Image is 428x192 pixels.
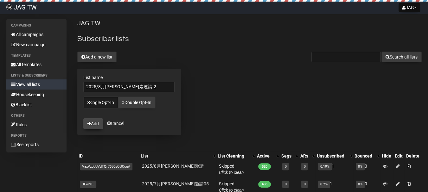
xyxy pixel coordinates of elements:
[118,96,156,108] a: Double Opt-In
[6,40,67,50] a: New campaign
[382,153,392,159] div: Hide
[393,152,405,160] th: Edit: No sort applied, sorting is disabled
[381,52,422,62] button: Search all lists
[353,152,380,160] th: Bounced: No sort applied, activate to apply an ascending sort
[316,152,353,160] th: Unsubscribed: No sort applied, activate to apply an ascending sort
[83,118,103,129] button: Add
[77,52,117,62] button: Add a new list
[356,181,365,188] span: 0%
[318,163,332,170] span: 0.19%
[280,152,299,160] th: Segs: No sort applied, activate to apply an ascending sort
[355,153,374,159] div: Bounced
[6,59,67,70] a: All templates
[83,75,175,80] label: List name
[281,153,292,159] div: Segs
[77,19,422,28] p: JAG TW
[83,82,175,92] input: The name of your new list
[80,163,132,170] span: VaxVzdgUVdTQr7630sOUCcgA
[356,163,365,170] span: 0%
[256,152,280,160] th: Active: No sort applied, activate to apply an ascending sort
[216,152,256,160] th: List Cleaning: No sort applied, activate to apply an ascending sort
[219,164,244,175] span: Skipped
[142,164,203,169] a: 2025/8月[PERSON_NAME]邀請
[300,153,309,159] div: ARs
[299,152,316,160] th: ARs: No sort applied, activate to apply an ascending sort
[395,153,403,159] div: Edit
[303,182,305,186] a: 0
[77,33,422,45] h2: Subscriber lists
[6,22,67,29] li: Campaigns
[6,139,67,150] a: See reports
[79,153,138,159] div: ID
[6,100,67,110] a: Blacklist
[6,72,67,79] li: Lists & subscribers
[107,121,124,126] a: Cancel
[380,152,393,160] th: Hide: No sort applied, sorting is disabled
[258,181,271,188] span: 496
[6,52,67,59] li: Templates
[77,152,139,160] th: ID: No sort applied, sorting is disabled
[80,181,96,188] span: JEwn0..
[139,152,216,160] th: List: No sort applied, activate to apply an ascending sort
[83,96,118,108] a: Single Opt-In
[6,4,12,10] img: f736b03d06122ef749440a1ac3283c76
[317,153,347,159] div: Unsubscribed
[258,163,271,170] span: 520
[353,160,380,178] td: 0
[284,164,286,169] a: 0
[6,120,67,130] a: Rules
[405,152,422,160] th: Delete: No sort applied, sorting is disabled
[316,160,353,178] td: 1
[257,153,273,159] div: Active
[284,182,286,186] a: 0
[303,164,305,169] a: 0
[140,153,210,159] div: List
[142,181,208,186] a: 2025/7月[PERSON_NAME]邀請05
[6,29,67,40] a: All campaigns
[6,79,67,90] a: View all lists
[6,132,67,139] li: Reports
[399,3,420,12] button: JAG
[6,112,67,120] li: Others
[6,90,67,100] a: Housekeeping
[218,153,249,159] div: List Cleaning
[219,170,244,175] a: Click to clean
[318,181,330,188] span: 0.2%
[406,153,420,159] div: Delete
